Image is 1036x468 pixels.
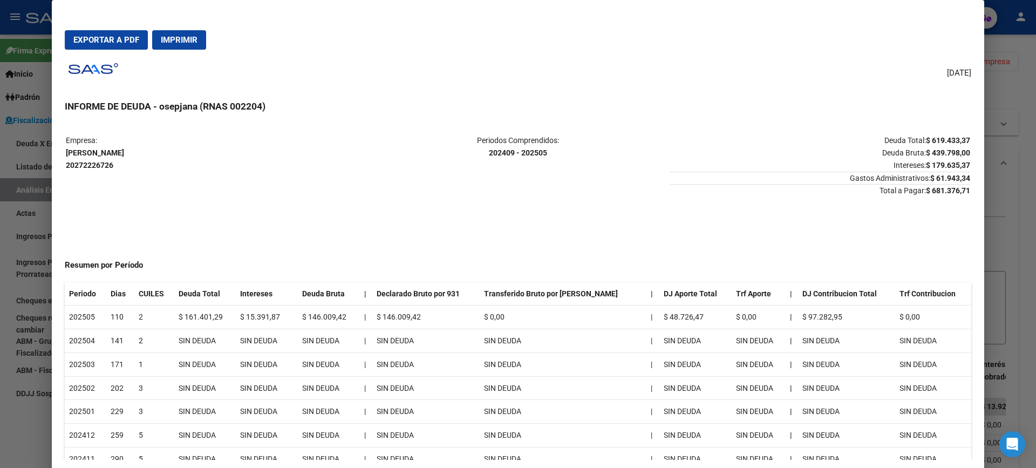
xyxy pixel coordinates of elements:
[480,400,646,424] td: SIN DEUDA
[659,282,732,306] th: DJ Aporte Total
[236,376,298,400] td: SIN DEUDA
[106,376,134,400] td: 202
[298,352,360,376] td: SIN DEUDA
[65,352,106,376] td: 202503
[786,306,798,329] th: |
[732,376,786,400] td: SIN DEUDA
[670,184,970,195] span: Total a Pagar:
[786,400,798,424] th: |
[732,282,786,306] th: Trf Aporte
[670,134,970,171] p: Deuda Total: Deuda Bruta: Intereses:
[895,400,971,424] td: SIN DEUDA
[236,282,298,306] th: Intereses
[646,329,659,353] td: |
[732,352,786,376] td: SIN DEUDA
[367,134,668,159] p: Periodos Comprendidos:
[480,352,646,376] td: SIN DEUDA
[480,376,646,400] td: SIN DEUDA
[926,136,970,145] strong: $ 619.433,37
[65,424,106,447] td: 202412
[798,329,895,353] td: SIN DEUDA
[646,424,659,447] td: |
[798,282,895,306] th: DJ Contribucion Total
[798,400,895,424] td: SIN DEUDA
[360,424,372,447] td: |
[659,400,732,424] td: SIN DEUDA
[174,352,236,376] td: SIN DEUDA
[786,282,798,306] th: |
[372,329,480,353] td: SIN DEUDA
[786,352,798,376] th: |
[65,306,106,329] td: 202505
[659,352,732,376] td: SIN DEUDA
[236,424,298,447] td: SIN DEUDA
[895,352,971,376] td: SIN DEUDA
[174,282,236,306] th: Deuda Total
[65,259,971,272] h4: Resumen por Período
[134,306,174,329] td: 2
[65,30,148,50] button: Exportar a PDF
[732,329,786,353] td: SIN DEUDA
[106,306,134,329] td: 110
[174,376,236,400] td: SIN DEUDA
[480,424,646,447] td: SIN DEUDA
[659,306,732,329] td: $ 48.726,47
[798,352,895,376] td: SIN DEUDA
[106,400,134,424] td: 229
[152,30,206,50] button: Imprimir
[65,376,106,400] td: 202502
[174,329,236,353] td: SIN DEUDA
[895,282,971,306] th: Trf Contribucion
[732,306,786,329] td: $ 0,00
[298,282,360,306] th: Deuda Bruta
[372,424,480,447] td: SIN DEUDA
[65,329,106,353] td: 202504
[298,306,360,329] td: $ 146.009,42
[236,306,298,329] td: $ 15.391,87
[298,400,360,424] td: SIN DEUDA
[670,172,970,182] span: Gastos Administrativos:
[646,306,659,329] td: |
[372,352,480,376] td: SIN DEUDA
[930,174,970,182] strong: $ 61.943,34
[798,424,895,447] td: SIN DEUDA
[360,376,372,400] td: |
[134,376,174,400] td: 3
[134,329,174,353] td: 2
[999,431,1025,457] div: Open Intercom Messenger
[236,352,298,376] td: SIN DEUDA
[947,67,971,79] span: [DATE]
[480,329,646,353] td: SIN DEUDA
[732,400,786,424] td: SIN DEUDA
[174,424,236,447] td: SIN DEUDA
[659,376,732,400] td: SIN DEUDA
[798,306,895,329] td: $ 97.282,95
[360,329,372,353] td: |
[646,352,659,376] td: |
[372,376,480,400] td: SIN DEUDA
[646,282,659,306] th: |
[106,282,134,306] th: Dias
[73,35,139,45] span: Exportar a PDF
[786,376,798,400] th: |
[926,148,970,157] strong: $ 439.798,00
[298,329,360,353] td: SIN DEUDA
[66,148,124,169] strong: [PERSON_NAME] 20272226726
[895,424,971,447] td: SIN DEUDA
[106,424,134,447] td: 259
[65,400,106,424] td: 202501
[926,161,970,169] strong: $ 179.635,37
[360,400,372,424] td: |
[360,282,372,306] th: |
[732,424,786,447] td: SIN DEUDA
[298,376,360,400] td: SIN DEUDA
[659,424,732,447] td: SIN DEUDA
[786,329,798,353] th: |
[134,400,174,424] td: 3
[372,400,480,424] td: SIN DEUDA
[134,282,174,306] th: CUILES
[895,306,971,329] td: $ 0,00
[161,35,197,45] span: Imprimir
[174,400,236,424] td: SIN DEUDA
[236,400,298,424] td: SIN DEUDA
